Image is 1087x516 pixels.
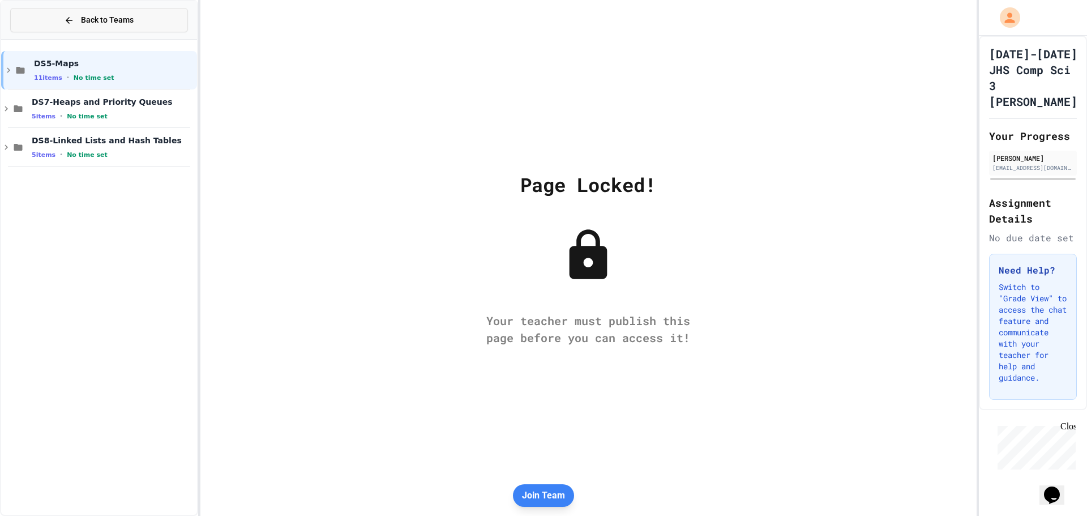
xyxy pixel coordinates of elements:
span: • [67,73,69,82]
span: DS8-Linked Lists and Hash Tables [32,135,195,146]
iframe: chat widget [1039,471,1076,505]
div: [PERSON_NAME] [992,153,1073,163]
h2: Assignment Details [989,195,1077,227]
p: Switch to "Grade View" to access the chat feature and communicate with your teacher for help and ... [999,282,1067,383]
div: Page Locked! [520,170,656,199]
h3: Need Help? [999,263,1067,277]
span: DS5-Maps [34,58,195,69]
span: No time set [74,74,114,82]
span: DS7-Heaps and Priority Queues [32,97,195,107]
span: • [60,112,62,121]
div: My Account [988,5,1023,31]
span: 5 items [32,151,55,159]
span: No time set [67,113,108,120]
div: Your teacher must publish this page before you can access it! [475,312,701,346]
span: No time set [67,151,108,159]
h1: [DATE]-[DATE] JHS Comp Sci 3 [PERSON_NAME] [989,46,1077,109]
span: 11 items [34,74,62,82]
h2: Your Progress [989,128,1077,144]
span: Back to Teams [81,14,134,26]
button: Join Team [513,484,574,507]
div: [EMAIL_ADDRESS][DOMAIN_NAME] [992,164,1073,172]
button: Back to Teams [10,8,188,32]
span: 5 items [32,113,55,120]
span: • [60,150,62,159]
div: Chat with us now!Close [5,5,78,72]
iframe: chat widget [993,421,1076,470]
div: No due date set [989,231,1077,245]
